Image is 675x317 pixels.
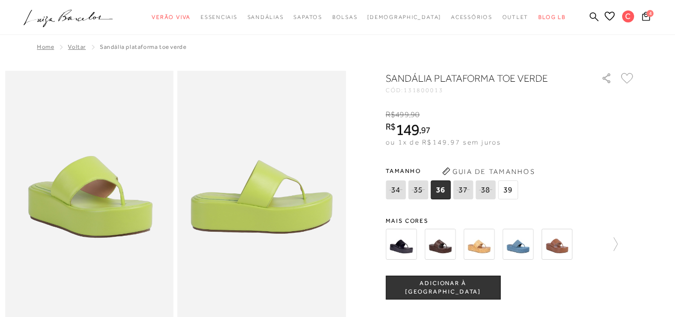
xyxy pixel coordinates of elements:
span: BLOG LB [538,14,565,20]
h1: Sandália plataforma toe verde [386,71,573,85]
i: R$ [386,110,395,119]
img: Sandália flat plataforma preta [386,229,417,260]
button: ADICIONAR À [GEOGRAPHIC_DATA] [386,276,500,300]
span: 37 [453,180,473,199]
span: Sandália plataforma toe verde [100,43,186,50]
span: Tamanho [386,163,520,178]
i: R$ [386,122,396,131]
span: [DEMOGRAPHIC_DATA] [367,14,441,20]
span: Outlet [502,14,529,20]
span: 36 [431,180,450,199]
span: 149 [396,121,419,139]
span: Sapatos [293,14,322,20]
img: SANDÁLIA FLATFORM EM COURO TEXTURIZADO CARAMELO [463,229,494,260]
button: Guia de Tamanhos [439,163,538,179]
span: ADICIONAR À [GEOGRAPHIC_DATA] [386,279,500,297]
span: 131800013 [404,87,444,94]
a: noSubCategoriesText [293,8,322,26]
i: , [409,110,420,119]
img: SANDÁLIA FLATFORM EM COURO TEXTURIZADO CAFÉ [425,229,455,260]
a: noSubCategoriesText [502,8,529,26]
span: 90 [411,110,420,119]
a: noSubCategoriesText [367,8,441,26]
img: SANDÁLIA PLATAFORMA FLAT EM JEANS ÍNDIGO [502,229,533,260]
a: noSubCategoriesText [451,8,492,26]
span: 97 [421,125,431,135]
span: 499 [395,110,409,119]
a: noSubCategoriesText [247,8,284,26]
span: C [622,10,634,22]
span: 35 [408,180,428,199]
span: 39 [498,180,518,199]
img: Sandália plataforma toe castanho [541,229,572,260]
span: Mais cores [386,218,635,224]
span: Verão Viva [152,14,191,20]
span: 4 [647,10,654,17]
a: noSubCategoriesText [332,8,358,26]
span: Bolsas [332,14,358,20]
span: 34 [386,180,406,199]
span: 38 [475,180,495,199]
button: 4 [639,11,653,24]
div: CÓD: [386,87,585,93]
a: Home [37,43,54,50]
span: ou 1x de R$149,97 sem juros [386,138,501,146]
button: C [618,10,639,25]
a: noSubCategoriesText [152,8,191,26]
a: Voltar [68,43,86,50]
i: , [419,126,431,135]
a: BLOG LB [538,8,565,26]
span: Acessórios [451,14,492,20]
span: Essenciais [201,14,237,20]
span: Sandálias [247,14,284,20]
a: noSubCategoriesText [201,8,237,26]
